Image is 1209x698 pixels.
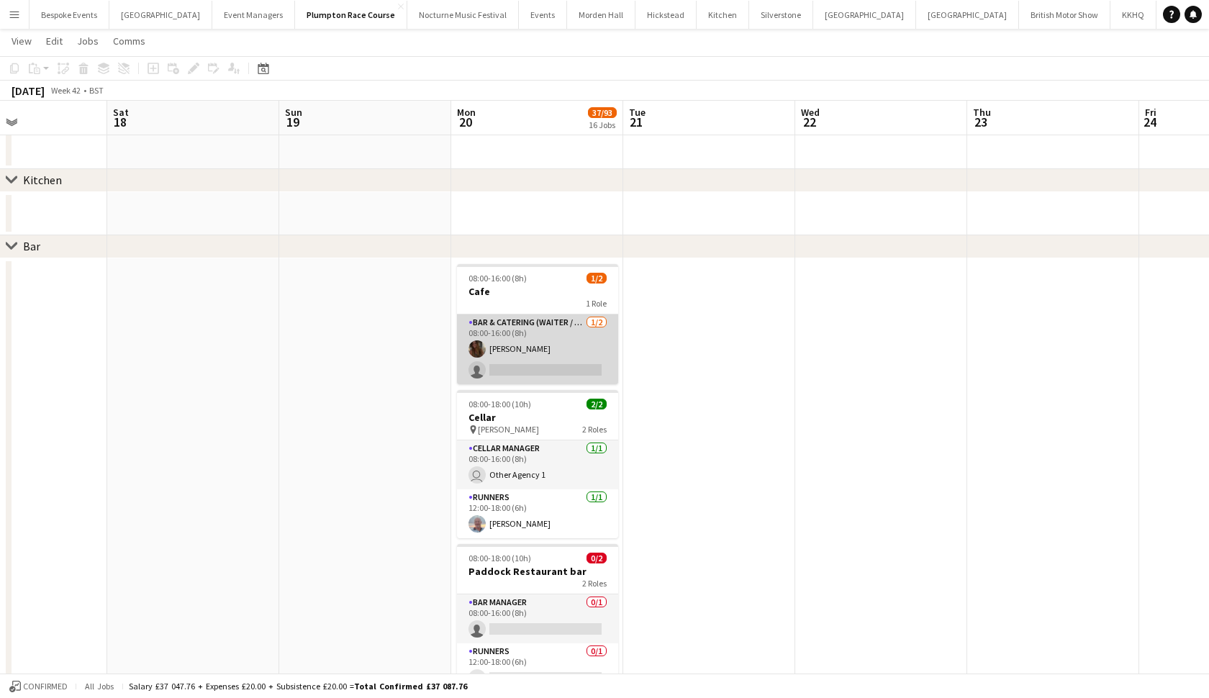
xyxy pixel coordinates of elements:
a: Comms [107,32,151,50]
button: KKHQ [1110,1,1156,29]
span: 08:00-18:00 (10h) [468,399,531,409]
span: 08:00-18:00 (10h) [468,553,531,563]
app-card-role: Bar Manager0/108:00-16:00 (8h) [457,594,618,643]
div: 16 Jobs [589,119,616,130]
div: [DATE] [12,83,45,98]
button: [GEOGRAPHIC_DATA] [813,1,916,29]
div: BST [89,85,104,96]
app-card-role: Cellar Manager1/108:00-16:00 (8h) Other Agency 1 [457,440,618,489]
span: 22 [799,114,820,130]
span: Comms [113,35,145,47]
button: Events [519,1,567,29]
button: Plumpton Race Course [295,1,407,29]
div: Bar [23,239,40,253]
span: [PERSON_NAME] [478,424,539,435]
button: Morden Hall [567,1,635,29]
div: Kitchen [23,173,62,187]
button: British Motor Show [1019,1,1110,29]
span: 2 Roles [582,578,607,589]
span: 0/2 [587,553,607,563]
button: [GEOGRAPHIC_DATA] [109,1,212,29]
button: Bespoke Events [30,1,109,29]
span: 18 [111,114,129,130]
h3: Cafe [457,285,618,298]
app-job-card: 08:00-18:00 (10h)0/2Paddock Restaurant bar2 RolesBar Manager0/108:00-16:00 (8h) Runners0/112:00-1... [457,544,618,692]
app-card-role: Bar & Catering (Waiter / waitress)1/208:00-16:00 (8h)[PERSON_NAME] [457,314,618,384]
span: 21 [627,114,646,130]
span: 23 [971,114,991,130]
a: View [6,32,37,50]
span: Thu [973,106,991,119]
button: [GEOGRAPHIC_DATA] [916,1,1019,29]
span: 2 Roles [582,424,607,435]
span: 08:00-16:00 (8h) [468,273,527,284]
div: Salary £37 047.76 + Expenses £20.00 + Subsistence £20.00 = [129,681,467,692]
button: Kitchen [697,1,749,29]
app-card-role: Runners1/112:00-18:00 (6h)[PERSON_NAME] [457,489,618,538]
span: 20 [455,114,476,130]
span: 2/2 [587,399,607,409]
span: Confirmed [23,681,68,692]
h3: Paddock Restaurant bar [457,565,618,578]
a: Jobs [71,32,104,50]
span: Jobs [77,35,99,47]
span: Week 42 [47,85,83,96]
button: Silverstone [749,1,813,29]
app-card-role: Runners0/112:00-18:00 (6h) [457,643,618,692]
h3: Cellar [457,411,618,424]
span: Sat [113,106,129,119]
span: Fri [1145,106,1156,119]
app-job-card: 08:00-18:00 (10h)2/2Cellar [PERSON_NAME]2 RolesCellar Manager1/108:00-16:00 (8h) Other Agency 1Ru... [457,390,618,538]
button: Hickstead [635,1,697,29]
span: 19 [283,114,302,130]
span: Edit [46,35,63,47]
span: View [12,35,32,47]
span: Sun [285,106,302,119]
span: Total Confirmed £37 087.76 [354,681,467,692]
span: 1/2 [587,273,607,284]
button: Nocturne Music Festival [407,1,519,29]
span: Tue [629,106,646,119]
button: Confirmed [7,679,70,694]
app-job-card: 08:00-16:00 (8h)1/2Cafe1 RoleBar & Catering (Waiter / waitress)1/208:00-16:00 (8h)[PERSON_NAME] [457,264,618,384]
span: 24 [1143,114,1156,130]
button: Event Managers [212,1,295,29]
span: All jobs [82,681,117,692]
span: Wed [801,106,820,119]
span: 1 Role [586,298,607,309]
a: Edit [40,32,68,50]
span: Mon [457,106,476,119]
span: 37/93 [588,107,617,118]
